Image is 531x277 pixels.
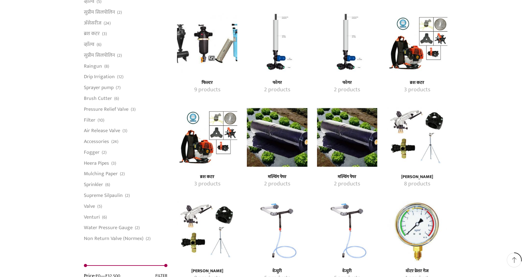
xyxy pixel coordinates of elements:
[84,104,129,115] a: Pressure Relief Valve
[194,86,220,94] mark: 9 products
[84,212,100,222] a: Venturi
[184,86,230,94] a: Visit product category फिल्टर
[105,182,110,188] span: (6)
[84,233,144,242] a: Non Return Valve (Normex)
[324,268,370,274] a: Visit product category वेन्चुरी
[114,95,119,102] span: (6)
[117,74,123,80] span: (12)
[254,180,300,188] a: Visit product category मल्चिंग पेपर
[394,80,440,86] a: Visit product category ब्रश कटर
[404,180,430,188] mark: 8 products
[254,268,300,274] h4: वेन्चुरी
[394,180,440,188] a: Visit product category रेन गन
[334,86,360,94] mark: 2 products
[177,107,237,167] a: Visit product category ब्रश कटर
[247,107,307,167] img: मल्चिंग पेपर
[177,13,237,73] a: Visit product category फिल्टर
[84,82,114,93] a: Sprayer pump
[324,174,370,180] a: Visit product category मल्चिंग पेपर
[254,80,300,86] a: Visit product category फॉगर
[177,107,237,167] img: ब्रश कटर
[84,201,95,212] a: Valve
[317,13,377,73] a: Visit product category फॉगर
[184,80,230,86] a: Visit product category फिल्टर
[184,268,230,274] h4: [PERSON_NAME]
[317,201,377,261] img: वेन्चुरी
[194,180,220,188] mark: 3 products
[177,13,237,73] img: फिल्टर
[324,174,370,180] h4: मल्चिंग पेपर
[394,86,440,94] a: Visit product category ब्रश कटर
[84,147,100,158] a: Fogger
[254,86,300,94] a: Visit product category फॉगर
[247,107,307,167] a: Visit product category मल्चिंग पेपर
[84,125,120,136] a: Air Release Valve
[102,31,107,37] span: (3)
[324,268,370,274] h4: वेन्चुरी
[387,107,447,167] a: Visit product category रेन गन
[102,149,107,156] span: (2)
[104,63,109,70] span: (8)
[84,7,115,18] a: सुप्रीम सिलपोलिन
[84,222,133,233] a: Water Pressure Gauge
[97,203,102,210] span: (5)
[98,117,104,124] span: (10)
[387,201,447,261] img: वॉटर प्रेशर गेज
[184,268,230,274] a: Visit product category रेन गन
[387,13,447,73] a: Visit product category ब्रश कटर
[84,158,109,168] a: Heera Pipes
[117,9,122,16] span: (2)
[404,86,430,94] mark: 3 products
[247,13,307,73] img: फॉगर
[317,201,377,261] a: Visit product category वेन्चुरी
[324,180,370,188] a: Visit product category मल्चिंग पेपर
[120,171,125,177] span: (2)
[254,174,300,180] h4: मल्चिंग पेपर
[131,106,136,113] span: (3)
[184,174,230,180] h4: ब्रश कटर
[317,107,377,167] img: मल्चिंग पेपर
[394,268,440,274] h4: वॉटर प्रेशर गेज
[102,214,107,221] span: (6)
[97,41,101,48] span: (6)
[394,174,440,180] h4: [PERSON_NAME]
[177,201,237,261] a: Visit product category रेन गन
[264,180,290,188] mark: 2 products
[84,61,102,71] a: Raingun
[84,18,101,28] a: अ‍ॅसेसरीज
[324,80,370,86] a: Visit product category फॉगर
[125,192,130,199] span: (2)
[387,201,447,261] a: Visit product category वॉटर प्रेशर गेज
[184,80,230,86] h4: फिल्टर
[334,180,360,188] mark: 2 products
[247,201,307,261] img: वेन्चुरी
[84,50,115,61] a: सुप्रीम सिलपोलिन
[184,180,230,188] a: Visit product category ब्रश कटर
[247,13,307,73] a: Visit product category फॉगर
[146,236,151,242] span: (2)
[394,174,440,180] a: Visit product category रेन गन
[84,71,115,82] a: Drip Irrigation
[84,93,112,104] a: Brush Cutter
[264,86,290,94] mark: 2 products
[84,115,95,125] a: Filter
[324,80,370,86] h4: फॉगर
[177,201,237,261] img: रेन गन
[111,160,116,167] span: (3)
[135,225,140,231] span: (2)
[254,80,300,86] h4: फॉगर
[84,136,109,147] a: Accessories
[317,107,377,167] a: Visit product category मल्चिंग पेपर
[254,268,300,274] a: Visit product category वेन्चुरी
[254,174,300,180] a: Visit product category मल्चिंग पेपर
[387,107,447,167] img: रेन गन
[111,138,118,145] span: (24)
[317,13,377,73] img: फॉगर
[324,86,370,94] a: Visit product category फॉगर
[84,190,123,201] a: Supreme Silpaulin
[116,85,121,91] span: (7)
[84,168,118,179] a: Mulching Paper
[117,52,122,59] span: (2)
[84,28,100,39] a: ब्रश कटर
[387,13,447,73] img: ब्रश कटर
